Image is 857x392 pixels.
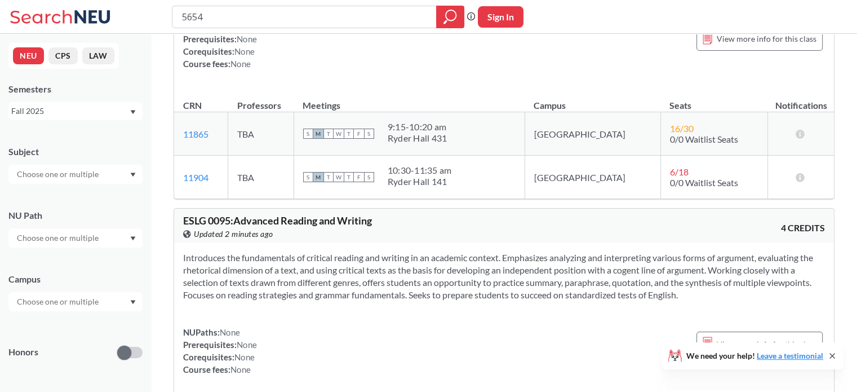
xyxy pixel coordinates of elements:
[525,156,660,199] td: [GEOGRAPHIC_DATA]
[228,112,294,156] td: TBA
[525,88,660,112] th: Campus
[130,110,136,114] svg: Dropdown arrow
[183,172,208,183] a: 11904
[230,59,251,69] span: None
[757,351,823,360] a: Leave a testimonial
[130,173,136,177] svg: Dropdown arrow
[230,364,251,375] span: None
[354,172,364,182] span: F
[11,231,106,245] input: Choose one or multiple
[323,172,334,182] span: T
[686,352,823,360] span: We need your help!
[334,129,344,139] span: W
[525,112,660,156] td: [GEOGRAPHIC_DATA]
[237,340,257,350] span: None
[183,129,208,139] a: 11865
[82,47,114,64] button: LAW
[234,46,255,56] span: None
[48,47,78,64] button: CPS
[228,88,294,112] th: Professors
[323,129,334,139] span: T
[364,172,374,182] span: S
[8,102,143,120] div: Fall 2025Dropdown arrow
[11,168,106,181] input: Choose one or multiple
[364,129,374,139] span: S
[8,292,143,311] div: Dropdown arrow
[670,166,689,177] span: 6 / 18
[220,327,240,337] span: None
[183,252,825,301] section: Introduces the fundamentals of critical reading and writing in an academic context. Emphasizes an...
[183,99,202,112] div: CRN
[478,6,523,28] button: Sign In
[8,146,143,158] div: Subject
[443,9,457,25] svg: magnifying glass
[388,133,447,144] div: Ryder Hall 431
[130,300,136,305] svg: Dropdown arrow
[717,337,816,351] span: View more info for this class
[344,172,354,182] span: T
[183,20,257,70] div: NUPaths: Prerequisites: Corequisites: Course fees:
[8,165,143,184] div: Dropdown arrow
[8,273,143,285] div: Campus
[234,352,255,362] span: None
[388,176,452,187] div: Ryder Hall 141
[303,172,313,182] span: S
[436,6,464,28] div: magnifying glass
[181,7,428,27] input: Class, professor, course number, "phrase"
[334,172,344,182] span: W
[183,326,257,376] div: NUPaths: Prerequisites: Corequisites: Course fees:
[313,172,323,182] span: M
[11,105,129,117] div: Fall 2025
[768,88,834,112] th: Notifications
[183,214,372,227] span: ESLG 0095 : Advanced Reading and Writing
[717,32,816,46] span: View more info for this class
[660,88,768,112] th: Seats
[194,228,273,240] span: Updated 2 minutes ago
[303,129,313,139] span: S
[237,34,257,44] span: None
[8,83,143,95] div: Semesters
[388,165,452,176] div: 10:30 - 11:35 am
[294,88,525,112] th: Meetings
[670,134,738,144] span: 0/0 Waitlist Seats
[8,209,143,222] div: NU Path
[11,295,106,309] input: Choose one or multiple
[388,121,447,133] div: 9:15 - 10:20 am
[344,129,354,139] span: T
[8,346,38,359] p: Honors
[228,156,294,199] td: TBA
[13,47,44,64] button: NEU
[313,129,323,139] span: M
[670,177,738,188] span: 0/0 Waitlist Seats
[8,228,143,248] div: Dropdown arrow
[670,123,694,134] span: 16 / 30
[781,222,825,234] span: 4 CREDITS
[354,129,364,139] span: F
[130,236,136,241] svg: Dropdown arrow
